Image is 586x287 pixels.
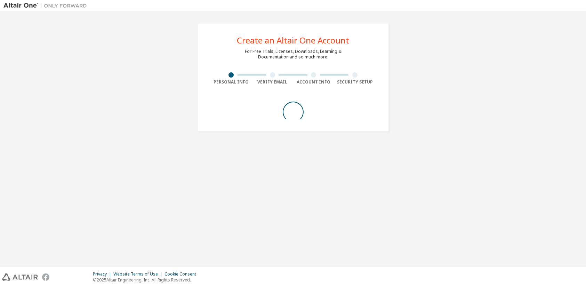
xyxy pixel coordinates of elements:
div: Create an Altair One Account [237,36,349,45]
div: Cookie Consent [164,271,200,277]
img: facebook.svg [42,273,49,281]
div: Website Terms of Use [113,271,164,277]
img: Altair One [3,2,90,9]
div: Privacy [93,271,113,277]
p: © 2025 Altair Engineering, Inc. All Rights Reserved. [93,277,200,283]
div: Account Info [293,79,335,85]
div: Personal Info [211,79,252,85]
div: For Free Trials, Licenses, Downloads, Learning & Documentation and so much more. [245,49,342,60]
div: Verify Email [252,79,293,85]
img: altair_logo.svg [2,273,38,281]
div: Security Setup [334,79,376,85]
